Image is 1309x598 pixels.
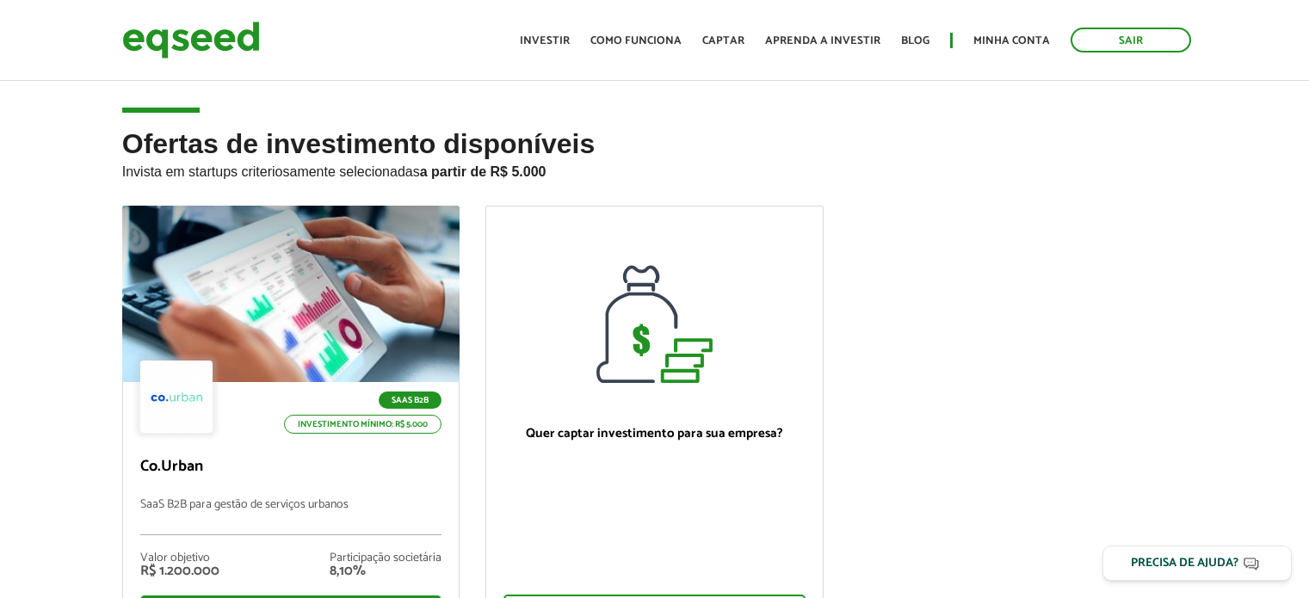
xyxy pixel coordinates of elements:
div: 8,10% [330,564,441,578]
strong: a partir de R$ 5.000 [420,164,546,179]
div: Participação societária [330,552,441,564]
a: Sair [1071,28,1191,52]
a: Captar [702,35,744,46]
a: Minha conta [973,35,1050,46]
p: SaaS B2B [379,391,441,409]
p: SaaS B2B para gestão de serviços urbanos [140,498,442,535]
a: Como funciona [590,35,682,46]
p: Invista em startups criteriosamente selecionadas [122,159,1188,180]
div: Valor objetivo [140,552,219,564]
p: Quer captar investimento para sua empresa? [503,426,806,441]
div: R$ 1.200.000 [140,564,219,578]
a: Blog [901,35,929,46]
p: Co.Urban [140,458,442,477]
img: EqSeed [122,17,260,63]
h2: Ofertas de investimento disponíveis [122,129,1188,206]
a: Aprenda a investir [765,35,880,46]
a: Investir [520,35,570,46]
p: Investimento mínimo: R$ 5.000 [284,415,441,434]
